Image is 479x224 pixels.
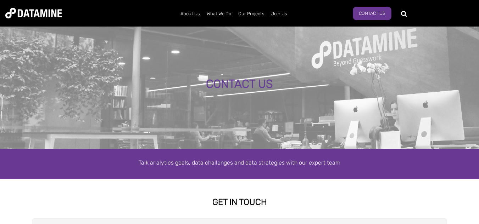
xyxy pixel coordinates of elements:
[139,159,340,166] span: Talk analytics goals, data challenges and data strategies with our expert team
[212,197,267,207] strong: GET IN TOUCH
[177,5,203,23] a: About Us
[235,5,268,23] a: Our Projects
[353,7,391,20] a: Contact Us
[5,8,62,18] img: Datamine
[203,5,235,23] a: What We Do
[268,5,290,23] a: Join Us
[57,78,422,91] div: CONTACT US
